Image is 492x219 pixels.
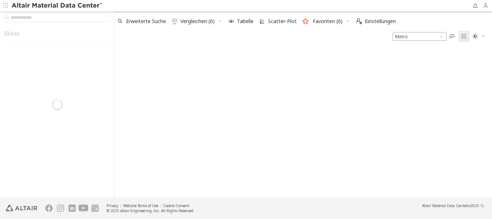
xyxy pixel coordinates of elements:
div: © 2025 Altair Engineering, Inc. All Rights Reserved. [107,208,194,213]
span: Tabelle [237,19,254,24]
i:  [461,34,467,39]
span: Metric [393,32,447,41]
div: Unit System [393,32,447,41]
span: Altair Material Data Center [422,203,468,208]
a: Website Terms of Use [123,203,158,208]
img: Altair Engineering [6,205,37,211]
span: Einstellungen [365,19,396,24]
i:  [172,18,178,24]
span: Scatter-Plot [268,19,297,24]
a: Cookie Consent [163,203,189,208]
i:  [449,34,455,39]
button: Theme [470,31,488,42]
span: Favoriten (0) [313,19,343,24]
i:  [473,34,478,39]
div: (v2025.1) [422,203,483,208]
img: Altair Material Data Center [12,2,103,9]
button: Table View [447,31,458,42]
button: Tile View [458,31,470,42]
span: Vergleichen (0) [180,19,215,24]
a: Privacy [107,203,118,208]
span: Erweiterte Suche [126,19,166,24]
i:  [356,18,362,24]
